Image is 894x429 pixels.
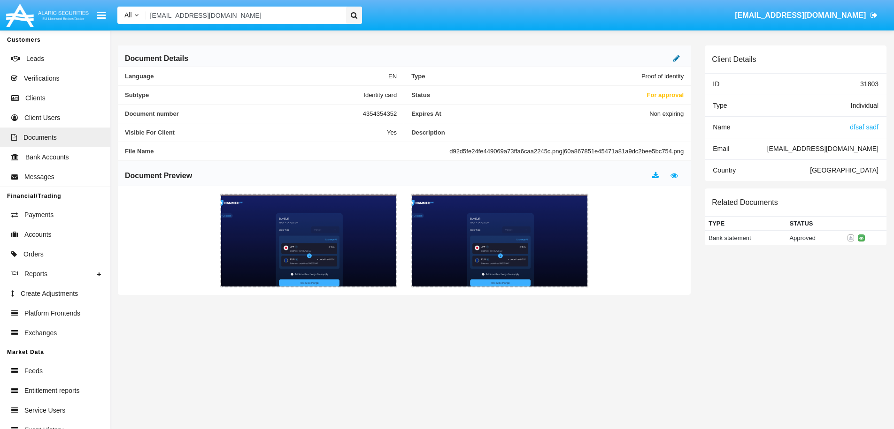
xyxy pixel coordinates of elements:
[24,269,47,279] span: Reports
[125,73,388,80] span: Language
[23,133,57,143] span: Documents
[125,171,192,181] h6: Document Preview
[713,123,730,131] span: Name
[713,102,727,109] span: Type
[24,386,80,396] span: Entitlement reports
[125,129,387,136] span: Visible For Client
[411,129,684,136] span: Description
[713,145,729,152] span: Email
[713,166,736,174] span: Country
[23,249,44,259] span: Orders
[125,91,363,98] span: Subtype
[449,148,684,155] span: d92d5fe24fe449069a73ffa6caa2245c.png|60a867851e45471a81a9dc2bee5bc754.png
[647,91,684,98] span: For approval
[649,110,684,117] span: Non expiring
[786,217,843,231] th: Status
[125,110,363,117] span: Document number
[860,80,879,88] span: 31803
[363,91,397,98] span: Identity card
[124,11,132,19] span: All
[767,145,879,152] span: [EMAIL_ADDRESS][DOMAIN_NAME]
[387,129,397,136] span: Yes
[731,2,882,29] a: [EMAIL_ADDRESS][DOMAIN_NAME]
[24,172,54,182] span: Messages
[26,54,44,64] span: Leads
[5,1,90,29] img: Logo image
[125,148,449,155] span: File Name
[705,217,786,231] th: Type
[24,328,57,338] span: Exchanges
[125,53,188,64] h6: Document Details
[25,93,46,103] span: Clients
[705,231,786,246] td: Bank statement
[146,7,343,24] input: Search
[713,80,719,88] span: ID
[24,74,59,83] span: Verifications
[712,198,778,207] h6: Related Documents
[24,210,54,220] span: Payments
[712,55,756,64] h6: Client Details
[388,73,397,80] span: EN
[24,309,80,318] span: Platform Frontends
[24,230,52,240] span: Accounts
[24,366,43,376] span: Feeds
[411,73,641,80] span: Type
[21,289,78,299] span: Create Adjustments
[810,166,879,174] span: [GEOGRAPHIC_DATA]
[24,406,65,415] span: Service Users
[851,102,879,109] span: Individual
[850,123,879,131] span: dfsaf sadf
[24,113,60,123] span: Client Users
[117,10,146,20] a: All
[363,110,397,117] span: 4354354352
[735,11,866,19] span: [EMAIL_ADDRESS][DOMAIN_NAME]
[25,152,69,162] span: Bank Accounts
[641,73,684,80] span: Proof of identity
[411,110,649,117] span: Expires At
[411,91,647,98] span: Status
[786,231,843,246] td: Approved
